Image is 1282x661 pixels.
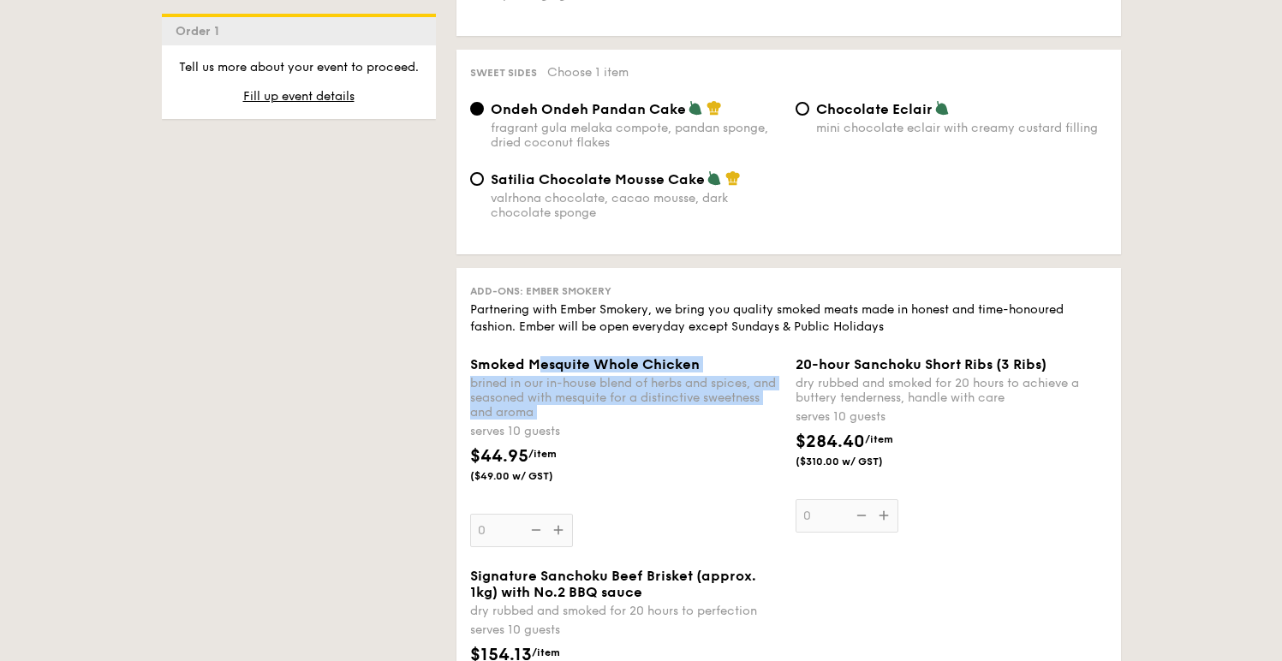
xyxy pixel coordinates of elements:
[470,604,782,618] div: dry rubbed and smoked for 20 hours to perfection
[470,622,782,639] div: serves 10 guests
[491,171,705,188] span: Satilia Chocolate Mousse Cake
[470,469,587,483] span: ($49.00 w/ GST)
[816,101,933,117] span: Chocolate Eclair
[470,172,484,186] input: Satilia Chocolate Mousse Cakevalrhona chocolate, cacao mousse, dark chocolate sponge
[470,376,782,420] div: brined in our in-house blend of herbs and spices, and seasoned with mesquite for a distinctive sw...
[532,646,560,658] span: /item
[470,568,756,600] span: Signature Sanchoku Beef Brisket (approx. 1kg) with No.2 BBQ sauce
[470,102,484,116] input: Ondeh Ondeh Pandan Cakefragrant gula melaka compote, pandan sponge, dried coconut flakes
[796,356,1046,372] span: 20-hour Sanchoku Short Ribs (3 Ribs)
[470,446,528,467] span: $44.95
[865,433,893,445] span: /item
[491,121,782,150] div: fragrant gula melaka compote, pandan sponge, dried coconut flakes
[176,24,226,39] span: Order 1
[470,67,537,79] span: Sweet sides
[688,100,703,116] img: icon-vegetarian.fe4039eb.svg
[934,100,950,116] img: icon-vegetarian.fe4039eb.svg
[528,448,557,460] span: /item
[796,102,809,116] input: Chocolate Eclairmini chocolate eclair with creamy custard filling
[470,423,782,440] div: serves 10 guests
[491,101,686,117] span: Ondeh Ondeh Pandan Cake
[470,301,1107,336] div: Partnering with Ember Smokery, we bring you quality smoked meats made in honest and time-honoured...
[796,432,865,452] span: $284.40
[547,65,629,80] span: Choose 1 item
[707,170,722,186] img: icon-vegetarian.fe4039eb.svg
[470,356,700,372] span: Smoked Mesquite Whole Chicken
[243,89,355,104] span: Fill up event details
[796,376,1107,405] div: dry rubbed and smoked for 20 hours to achieve a buttery tenderness, handle with care
[816,121,1107,135] div: mini chocolate eclair with creamy custard filling
[707,100,722,116] img: icon-chef-hat.a58ddaea.svg
[796,408,1107,426] div: serves 10 guests
[470,285,611,297] span: Add-ons: Ember Smokery
[796,455,912,468] span: ($310.00 w/ GST)
[176,59,422,76] p: Tell us more about your event to proceed.
[725,170,741,186] img: icon-chef-hat.a58ddaea.svg
[491,191,782,220] div: valrhona chocolate, cacao mousse, dark chocolate sponge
